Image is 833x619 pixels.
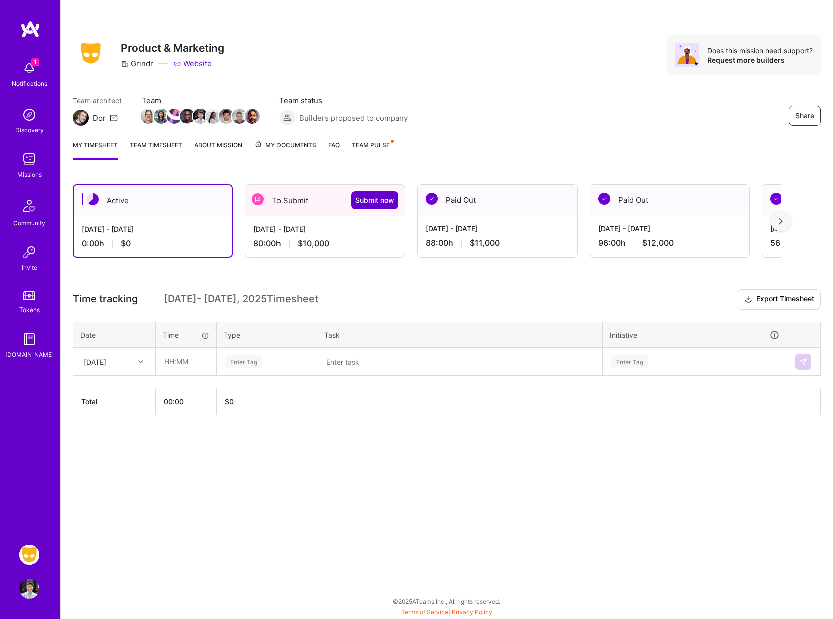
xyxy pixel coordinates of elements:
[5,349,54,360] div: [DOMAIN_NAME]
[426,238,569,248] div: 88:00 h
[194,140,242,160] a: About Mission
[73,140,118,160] a: My timesheet
[245,109,260,124] img: Team Member Avatar
[232,109,247,124] img: Team Member Avatar
[770,193,782,205] img: Paid Out
[168,108,181,125] a: Team Member Avatar
[254,140,316,160] a: My Documents
[401,608,492,616] span: |
[82,224,224,234] div: [DATE] - [DATE]
[20,20,40,38] img: logo
[181,108,194,125] a: Team Member Avatar
[121,238,131,249] span: $0
[206,109,221,124] img: Team Member Avatar
[795,111,814,121] span: Share
[73,293,138,305] span: Time tracking
[31,58,39,66] span: 1
[142,108,155,125] a: Team Member Avatar
[154,109,169,124] img: Team Member Avatar
[220,108,233,125] a: Team Member Avatar
[164,293,318,305] span: [DATE] - [DATE] , 2025 Timesheet
[121,58,153,69] div: Grindr
[110,114,118,122] i: icon Mail
[19,304,40,315] div: Tokens
[73,95,122,106] span: Team architect
[87,193,99,205] img: Active
[19,149,39,169] img: teamwork
[141,109,156,124] img: Team Member Avatar
[19,579,39,599] img: User Avatar
[15,125,44,135] div: Discovery
[22,262,37,273] div: Invite
[352,140,393,160] a: Team Pulse
[675,43,699,67] img: Avatar
[299,113,408,123] span: Builders proposed to company
[610,329,780,341] div: Initiative
[138,359,143,364] i: icon Chevron
[130,140,182,160] a: Team timesheet
[19,242,39,262] img: Invite
[246,108,259,125] a: Team Member Avatar
[142,95,259,106] span: Team
[207,108,220,125] a: Team Member Avatar
[253,238,397,249] div: 80:00 h
[611,354,648,369] div: Enter Tag
[418,185,577,215] div: Paid Out
[738,289,821,309] button: Export Timesheet
[73,388,156,415] th: Total
[279,95,408,106] span: Team status
[82,238,224,249] div: 0:00 h
[167,109,182,124] img: Team Member Avatar
[452,608,492,616] a: Privacy Policy
[351,191,398,209] button: Submit now
[93,113,106,123] div: Dor
[279,110,295,126] img: Builders proposed to company
[84,356,106,367] div: [DATE]
[233,108,246,125] a: Team Member Avatar
[642,238,674,248] span: $12,000
[789,106,821,126] button: Share
[355,195,394,205] span: Submit now
[155,108,168,125] a: Team Member Avatar
[779,218,783,225] img: right
[17,194,41,218] img: Community
[298,238,329,249] span: $10,000
[60,589,833,614] div: © 2025 ATeams Inc., All rights reserved.
[252,193,264,205] img: To Submit
[328,140,340,160] a: FAQ
[707,46,813,55] div: Does this mission need support?
[17,545,42,565] a: Grindr: Product & Marketing
[254,140,316,151] span: My Documents
[23,291,35,300] img: tokens
[470,238,500,248] span: $11,000
[225,354,262,369] div: Enter Tag
[598,238,741,248] div: 96:00 h
[73,40,109,67] img: Company Logo
[73,110,89,126] img: Team Architect
[163,330,209,340] div: Time
[245,185,405,216] div: To Submit
[253,224,397,234] div: [DATE] - [DATE]
[19,105,39,125] img: discovery
[74,185,232,216] div: Active
[426,223,569,234] div: [DATE] - [DATE]
[194,108,207,125] a: Team Member Avatar
[19,58,39,78] img: bell
[156,388,217,415] th: 00:00
[73,322,156,348] th: Date
[121,60,129,68] i: icon CompanyGray
[598,193,610,205] img: Paid Out
[598,223,741,234] div: [DATE] - [DATE]
[17,579,42,599] a: User Avatar
[19,545,39,565] img: Grindr: Product & Marketing
[744,294,752,305] i: icon Download
[352,141,390,149] span: Team Pulse
[707,55,813,65] div: Request more builders
[12,78,47,89] div: Notifications
[13,218,45,228] div: Community
[19,329,39,349] img: guide book
[317,322,603,348] th: Task
[180,109,195,124] img: Team Member Avatar
[590,185,749,215] div: Paid Out
[219,109,234,124] img: Team Member Avatar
